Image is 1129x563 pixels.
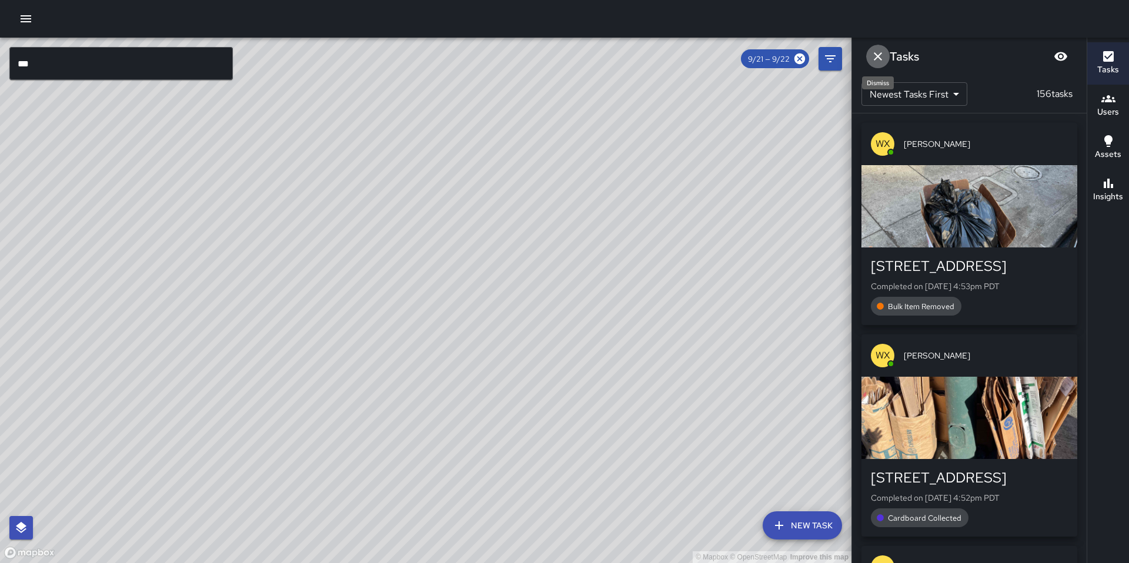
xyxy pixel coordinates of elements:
button: Tasks [1087,42,1129,85]
button: Dismiss [866,45,890,68]
button: Users [1087,85,1129,127]
span: [PERSON_NAME] [904,138,1068,150]
h6: Tasks [890,47,919,66]
h6: Users [1097,106,1119,119]
div: [STREET_ADDRESS] [871,257,1068,276]
p: Completed on [DATE] 4:53pm PDT [871,280,1068,292]
div: 9/21 — 9/22 [741,49,809,68]
button: WX[PERSON_NAME][STREET_ADDRESS]Completed on [DATE] 4:53pm PDTBulk Item Removed [861,123,1077,325]
p: WX [876,137,890,151]
p: 156 tasks [1032,87,1077,101]
span: 9/21 — 9/22 [741,54,797,64]
div: Dismiss [862,76,894,89]
button: Blur [1049,45,1073,68]
div: Newest Tasks First [861,82,967,106]
button: Assets [1087,127,1129,169]
p: Completed on [DATE] 4:52pm PDT [871,492,1068,504]
span: Cardboard Collected [881,513,968,523]
button: New Task [763,511,842,539]
span: [PERSON_NAME] [904,350,1068,361]
button: Filters [819,47,842,71]
h6: Tasks [1097,63,1119,76]
button: Insights [1087,169,1129,212]
h6: Assets [1095,148,1121,161]
button: WX[PERSON_NAME][STREET_ADDRESS]Completed on [DATE] 4:52pm PDTCardboard Collected [861,334,1077,537]
p: WX [876,348,890,363]
div: [STREET_ADDRESS] [871,468,1068,487]
h6: Insights [1093,190,1123,203]
span: Bulk Item Removed [881,301,961,311]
